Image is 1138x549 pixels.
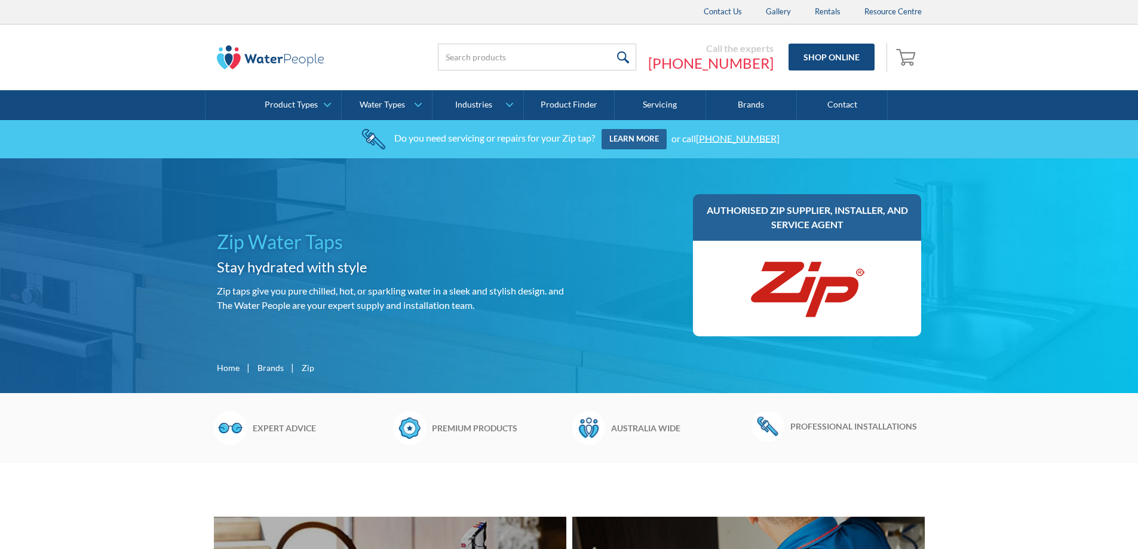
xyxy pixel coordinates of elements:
a: Brands [257,361,284,374]
a: Contact [797,90,888,120]
a: [PHONE_NUMBER] [648,54,774,72]
a: Servicing [615,90,706,120]
a: Product Types [251,90,341,120]
a: Water Types [342,90,432,120]
h2: Stay hydrated with style [217,256,565,278]
div: Industries [455,100,492,110]
img: Glasses [214,411,247,444]
p: Zip taps give you pure chilled, hot, or sparkling water in a sleek and stylish design. and The Wa... [217,284,565,312]
a: Brands [706,90,797,120]
h6: Expert advice [253,422,387,434]
a: Open empty cart [893,43,922,72]
div: Call the experts [648,42,774,54]
img: shopping cart [896,47,919,66]
a: [PHONE_NUMBER] [696,132,780,143]
div: Water Types [360,100,405,110]
div: Product Types [265,100,318,110]
img: Zip [747,253,867,324]
div: or call [671,132,780,143]
div: Do you need servicing or repairs for your Zip tap? [394,132,595,143]
div: | [290,360,296,375]
input: Search products [438,44,636,70]
a: Industries [432,90,523,120]
a: Home [217,361,240,374]
a: Shop Online [789,44,875,70]
h6: Professional installations [790,420,925,433]
img: The Water People [217,45,324,69]
a: Product Finder [524,90,615,120]
h1: Zip Water Taps [217,228,565,256]
h6: Australia wide [611,422,746,434]
div: | [246,360,251,375]
a: Learn more [602,129,667,149]
img: Waterpeople Symbol [572,411,605,444]
h6: Premium products [432,422,566,434]
h3: Authorised Zip supplier, installer, and service agent [705,203,910,232]
img: Wrench [751,411,784,441]
img: Badge [393,411,426,444]
div: Zip [302,361,314,374]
